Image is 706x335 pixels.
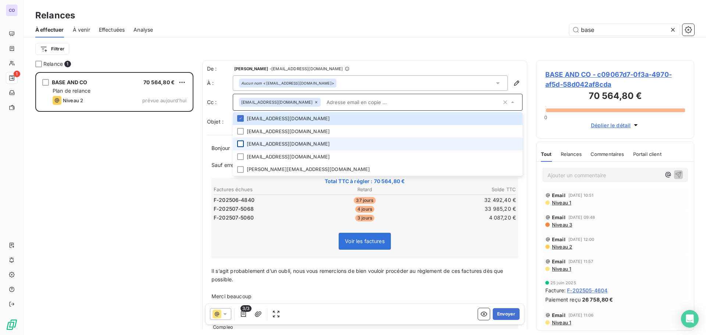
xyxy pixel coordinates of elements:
span: À effectuer [35,26,64,33]
span: Total TTC à régler : 70 564,80 € [213,178,517,185]
span: Portail client [633,151,662,157]
span: 4 jours [355,206,374,213]
span: F-202507-5060 [214,214,254,221]
h3: Relances [35,9,75,22]
span: Il s’agit probablement d’un oubli, nous vous remercions de bien vouloir procéder au règlement de ... [211,268,505,282]
span: Niveau 1 [551,320,571,325]
em: Aucun nom [241,81,262,86]
span: Email [552,259,566,264]
th: Solde TTC [416,186,516,193]
span: 0 [544,114,547,120]
span: Objet : [207,118,224,125]
span: À venir [73,26,90,33]
span: 3 jours [355,215,374,221]
img: Logo LeanPay [6,319,18,331]
span: 70 564,80 € [143,79,175,85]
li: [EMAIL_ADDRESS][DOMAIN_NAME] [233,125,523,138]
button: Déplier le détail [589,121,642,129]
span: Niveau 3 [551,222,572,228]
span: Commentaires [591,151,624,157]
span: - [EMAIL_ADDRESS][DOMAIN_NAME] [270,67,343,71]
span: Merci beaucoup [211,293,252,299]
div: <[EMAIL_ADDRESS][DOMAIN_NAME]> [241,81,334,86]
button: Envoyer [493,308,520,320]
span: Niveau 1 [551,266,571,272]
span: Facture : [545,286,566,294]
span: Email [552,214,566,220]
span: 3/3 [240,305,252,312]
td: 4 087,20 € [416,214,516,222]
label: Cc : [207,99,233,106]
th: Factures échues [213,186,314,193]
span: Relances [561,151,582,157]
div: CO [6,4,18,16]
span: 26 758,80 € [582,296,613,303]
span: Email [552,236,566,242]
span: [PERSON_NAME] [234,67,268,71]
span: Relance [43,60,63,68]
span: Email [552,192,566,198]
span: Paiement reçu [545,296,581,303]
li: [PERSON_NAME][EMAIL_ADDRESS][DOMAIN_NAME] [233,163,523,176]
span: [EMAIL_ADDRESS][DOMAIN_NAME] [241,100,313,104]
span: Bonjour [211,145,230,151]
span: Niveau 2 [63,97,83,103]
li: [EMAIL_ADDRESS][DOMAIN_NAME] [233,150,523,163]
span: Déplier le détail [591,121,631,129]
span: F-202506-4840 [214,196,254,204]
span: Voir les factures [345,238,385,244]
label: À : [207,79,233,87]
input: Rechercher [569,24,680,36]
span: Plan de relance [53,88,90,94]
div: Open Intercom Messenger [681,310,699,328]
li: [EMAIL_ADDRESS][DOMAIN_NAME] [233,112,523,125]
span: [DATE] 12:00 [568,237,595,242]
span: BASE AND CO [52,79,88,85]
span: [DATE] 11:57 [568,259,593,264]
li: [EMAIL_ADDRESS][DOMAIN_NAME] [233,138,523,150]
th: Retard [314,186,415,193]
span: [DATE] 09:48 [568,215,595,220]
span: 25 juin 2025 [550,281,576,285]
span: Email [552,312,566,318]
input: Adresse email en copie ... [324,97,502,108]
span: [DATE] 11:06 [568,313,594,317]
h3: 70 564,80 € [545,89,685,104]
span: 1 [14,71,20,77]
div: grid [35,72,193,335]
span: Niveau 2 [551,244,572,250]
button: Filtrer [35,43,69,55]
span: Niveau 1 [551,200,571,206]
td: 33 985,20 € [416,205,516,213]
span: prévue aujourd’hui [142,97,186,103]
span: Analyse [133,26,153,33]
td: 32 492,40 € [416,196,516,204]
span: Sauf erreur de notre part, il semble que nous n’avons pas encore reçu le paiement des factures su... [211,162,473,168]
span: [DATE] 10:51 [568,193,594,197]
span: Tout [541,151,552,157]
span: Effectuées [99,26,125,33]
span: BASE AND CO - c09067d7-0f3a-4970-af5d-58d042af8cda [545,70,685,89]
span: 37 jours [354,197,375,204]
span: F-202507-5068 [214,205,254,213]
span: F-202505-4604 [567,286,607,294]
span: De : [207,65,233,72]
a: 1 [6,72,17,84]
span: 1 [64,61,71,67]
